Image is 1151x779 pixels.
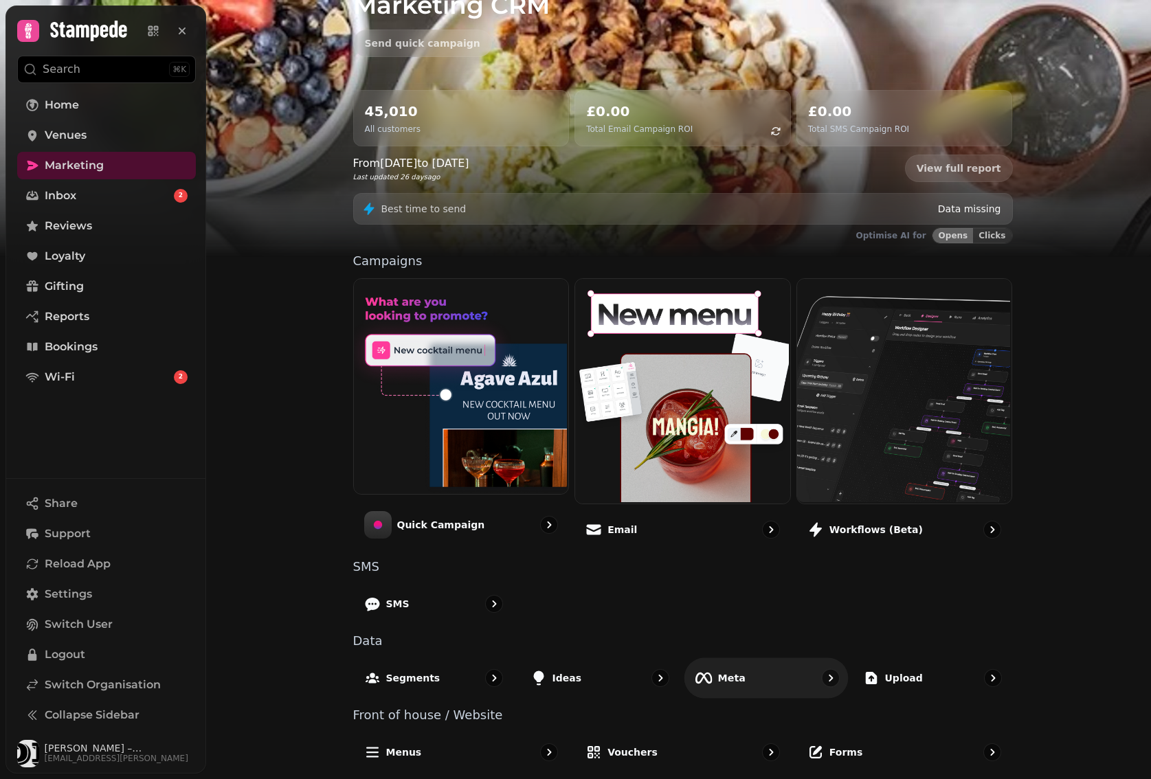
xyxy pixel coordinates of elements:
a: Vouchers [574,732,791,772]
p: Front of house / Website [353,709,1013,721]
span: Switch User [45,616,113,633]
svg: go to [487,597,501,611]
span: 2 [179,372,183,382]
p: Vouchers [607,745,658,759]
button: Clicks [973,228,1012,243]
button: Collapse Sidebar [17,701,196,729]
span: Settings [45,586,92,602]
span: Collapse Sidebar [45,707,139,723]
a: Upload [852,658,1013,698]
a: Switch Organisation [17,671,196,699]
button: Reload App [17,550,196,578]
p: Forms [829,745,862,759]
svg: go to [986,671,1000,685]
svg: go to [764,523,778,537]
p: Email [607,523,637,537]
a: Ideas [519,658,680,698]
span: Send quick campaign [365,38,480,48]
span: Reload App [45,556,111,572]
p: Quick Campaign [397,518,485,532]
p: SMS [353,561,1013,573]
img: Quick Campaign [353,278,568,493]
p: SMS [386,597,410,611]
p: Data missing [938,202,1001,216]
p: Total Email Campaign ROI [586,124,693,135]
p: Meta [717,670,745,684]
span: Share [45,495,78,512]
a: Reviews [17,212,196,240]
span: Wi-Fi [45,369,75,385]
span: [EMAIL_ADDRESS][PERSON_NAME] [45,753,196,764]
svg: go to [985,523,999,537]
p: Upload [885,671,923,685]
p: Search [43,61,80,78]
h2: £0.00 [586,102,693,121]
a: EmailEmail [574,278,791,550]
p: Optimise AI for [856,230,926,241]
span: Home [45,97,79,113]
span: Support [45,526,91,542]
a: Marketing [17,152,196,179]
button: Support [17,520,196,547]
span: Marketing [45,157,104,174]
span: Opens [939,232,968,240]
span: Gifting [45,278,84,295]
img: Email [574,278,789,502]
a: Forms [796,732,1013,772]
span: Venues [45,127,87,144]
a: Workflows (beta)Workflows (beta) [796,278,1013,550]
p: Segments [386,671,440,685]
a: SMS [353,584,514,624]
a: Quick CampaignQuick Campaign [353,278,570,550]
svg: go to [653,671,667,685]
p: Workflows (beta) [829,523,923,537]
span: Inbox [45,188,76,204]
a: Wi-Fi2 [17,363,196,391]
p: Ideas [552,671,582,685]
p: Total SMS Campaign ROI [808,124,909,135]
button: Logout [17,641,196,668]
a: View full report [905,155,1013,182]
svg: go to [487,671,501,685]
p: All customers [365,124,421,135]
button: Share [17,490,196,517]
button: User avatar[PERSON_NAME] – [GEOGRAPHIC_DATA][EMAIL_ADDRESS][PERSON_NAME] [17,740,196,767]
a: Venues [17,122,196,149]
a: Meta [684,657,848,698]
p: Best time to send [381,202,467,216]
p: From [DATE] to [DATE] [353,155,469,172]
a: Reports [17,303,196,330]
span: Reports [45,308,89,325]
a: Bookings [17,333,196,361]
img: Workflows (beta) [796,278,1011,502]
p: Campaigns [353,255,1013,267]
a: Gifting [17,273,196,300]
a: Settings [17,580,196,608]
div: ⌘K [169,62,190,77]
button: refresh [764,120,787,143]
svg: go to [823,670,837,684]
button: Send quick campaign [353,30,492,57]
p: Data [353,635,1013,647]
button: Opens [932,228,974,243]
p: Menus [386,745,422,759]
span: Clicks [979,232,1005,240]
a: Inbox2 [17,182,196,210]
span: Bookings [45,339,98,355]
svg: go to [764,745,778,759]
img: User avatar [17,740,39,767]
a: Menus [353,732,570,772]
h2: £0.00 [808,102,909,121]
button: Search⌘K [17,56,196,83]
span: Logout [45,646,85,663]
span: Reviews [45,218,92,234]
span: [PERSON_NAME] – [GEOGRAPHIC_DATA] [45,743,196,753]
a: Segments [353,658,514,698]
a: Loyalty [17,242,196,270]
span: Switch Organisation [45,677,161,693]
p: Last updated 26 days ago [353,172,469,182]
svg: go to [985,745,999,759]
span: Loyalty [45,248,85,264]
svg: go to [542,745,556,759]
a: Home [17,91,196,119]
